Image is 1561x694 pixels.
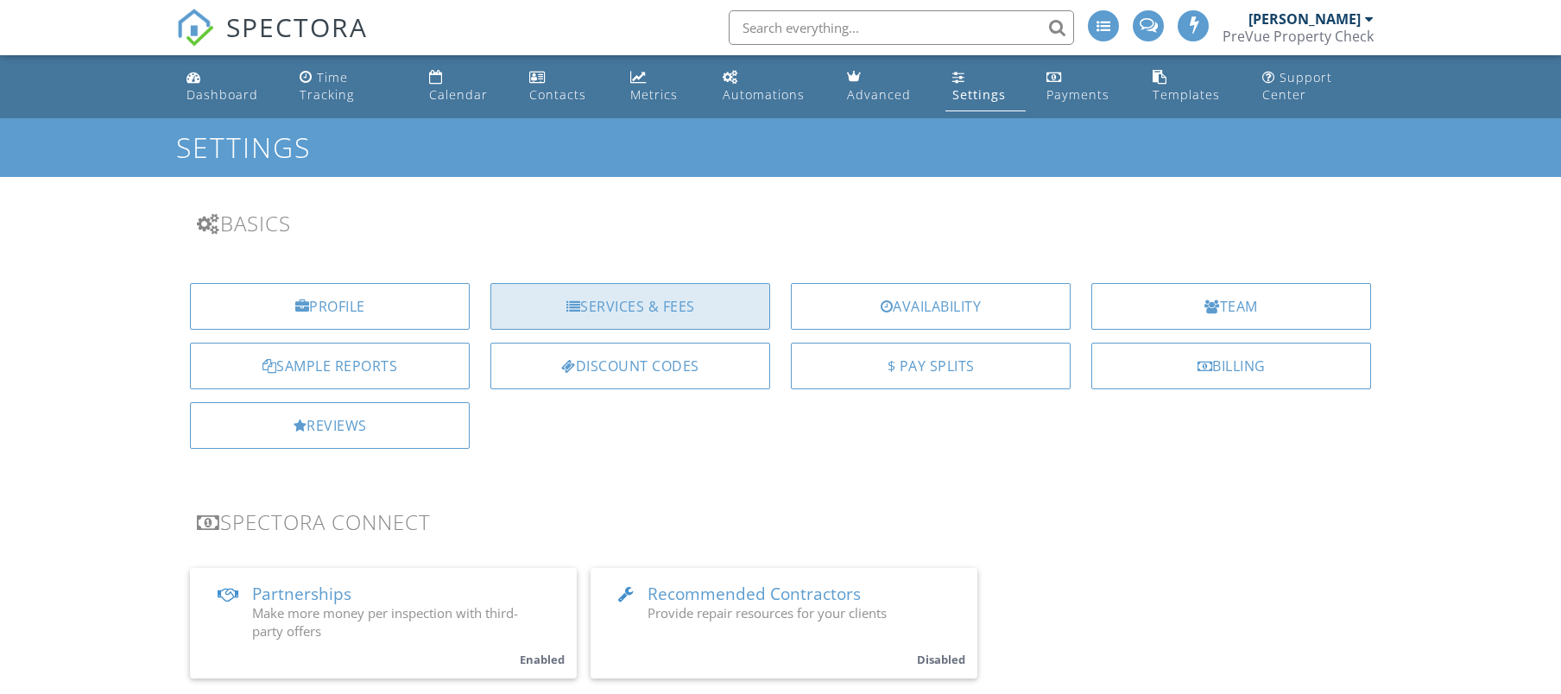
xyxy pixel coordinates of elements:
[190,343,470,389] a: Sample Reports
[945,62,1027,111] a: Settings
[522,62,610,111] a: Contacts
[1091,343,1371,389] a: Billing
[716,62,826,111] a: Automations (Advanced)
[252,583,351,605] span: Partnerships
[591,568,977,678] a: Recommended Contractors Provide repair resources for your clients Disabled
[1091,283,1371,330] a: Team
[429,86,488,103] div: Calendar
[1046,86,1109,103] div: Payments
[648,583,861,605] span: Recommended Contractors
[648,604,887,621] span: Provide repair resources for your clients
[630,86,678,103] div: Metrics
[791,343,1071,389] a: $ Pay Splits
[1146,62,1242,111] a: Templates
[490,343,770,389] a: Discount Codes
[917,652,965,667] small: Disabled
[186,86,258,103] div: Dashboard
[226,9,368,45] span: SPECTORA
[1040,62,1132,111] a: Payments
[529,86,586,103] div: Contacts
[176,9,214,47] img: The Best Home Inspection Software - Spectora
[847,86,911,103] div: Advanced
[176,132,1385,162] h1: Settings
[293,62,408,111] a: Time Tracking
[729,10,1074,45] input: Search everything...
[197,211,1364,235] h3: Basics
[190,283,470,330] a: Profile
[190,402,470,449] a: Reviews
[422,62,509,111] a: Calendar
[1248,10,1361,28] div: [PERSON_NAME]
[180,62,279,111] a: Dashboard
[723,86,805,103] div: Automations
[1255,62,1381,111] a: Support Center
[791,283,1071,330] a: Availability
[197,510,1364,533] h3: Spectora Connect
[1153,86,1220,103] div: Templates
[190,568,577,678] a: Partnerships Make more money per inspection with third-party offers Enabled
[520,652,565,667] small: Enabled
[176,23,368,60] a: SPECTORA
[490,283,770,330] a: Services & Fees
[252,604,518,640] span: Make more money per inspection with third-party offers
[952,86,1006,103] div: Settings
[1223,28,1374,45] div: PreVue Property Check
[840,62,932,111] a: Advanced
[1262,69,1332,103] div: Support Center
[300,69,354,103] div: Time Tracking
[623,62,702,111] a: Metrics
